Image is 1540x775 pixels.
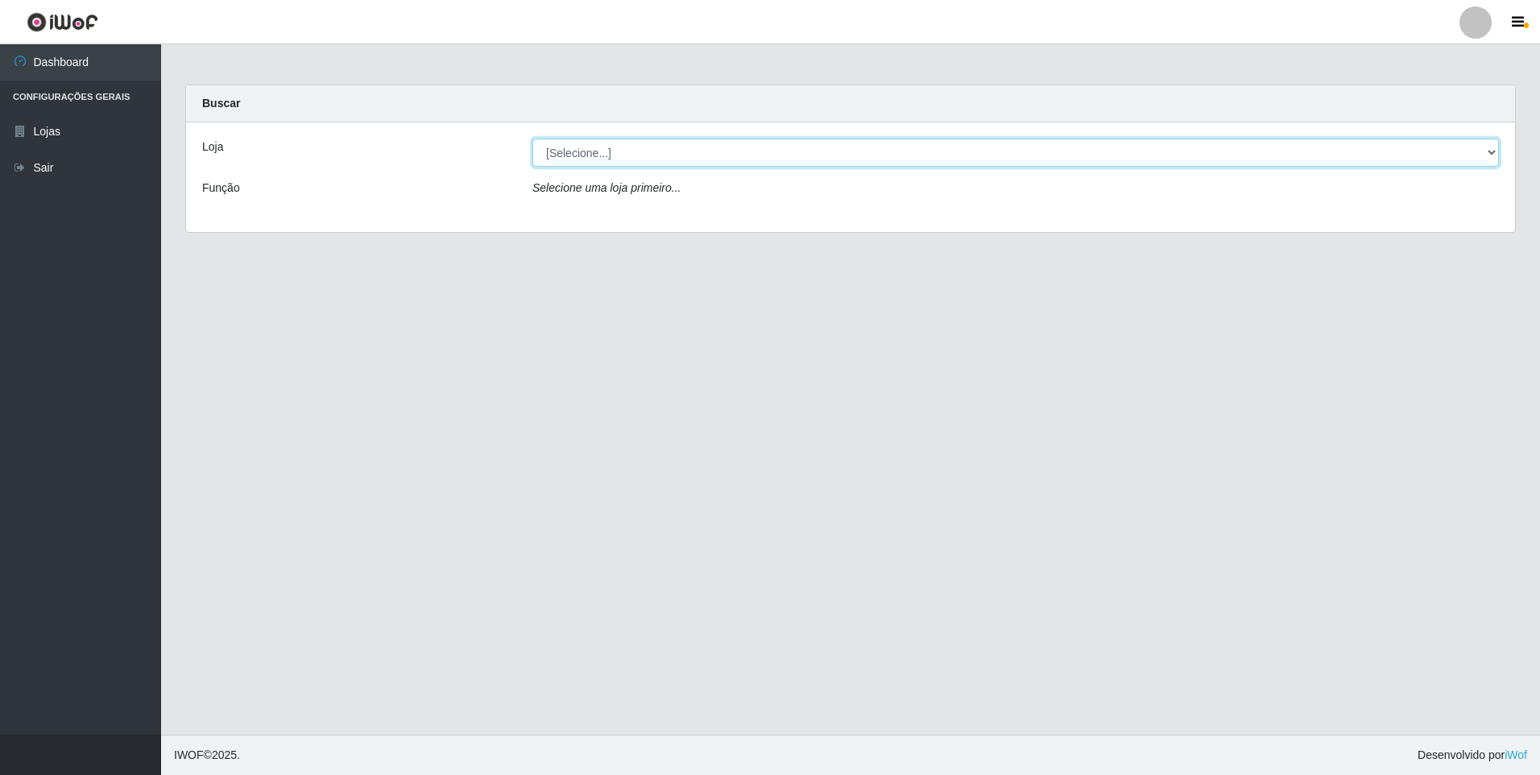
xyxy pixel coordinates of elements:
span: © 2025 . [174,747,240,764]
label: Função [202,180,240,197]
span: Desenvolvido por [1418,747,1527,764]
span: IWOF [174,748,204,761]
label: Loja [202,139,223,155]
a: iWof [1505,748,1527,761]
img: CoreUI Logo [27,12,98,32]
strong: Buscar [202,97,240,110]
i: Selecione uma loja primeiro... [532,181,681,194]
